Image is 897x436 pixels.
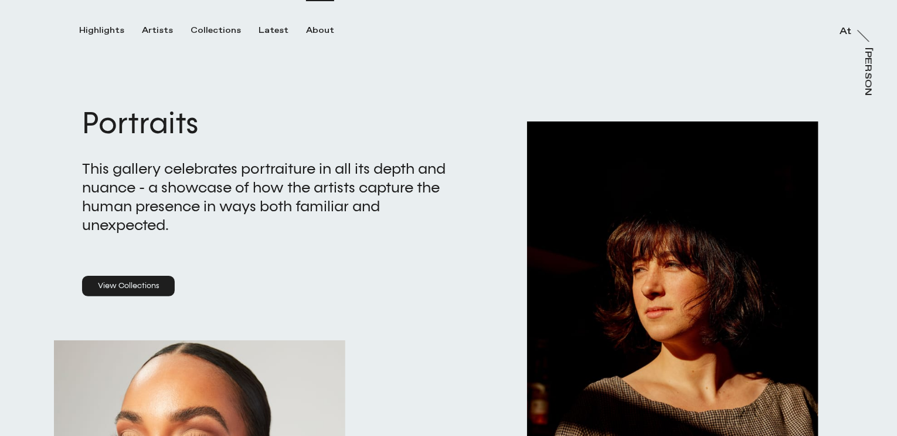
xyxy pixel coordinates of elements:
div: [PERSON_NAME] [863,48,872,138]
div: About [306,25,334,36]
a: [PERSON_NAME] [865,48,877,96]
h2: Portraits [82,103,448,145]
button: About [306,25,352,36]
p: This gallery celebrates portraiture in all its depth and nuance - a showcase of how the artists c... [82,160,448,235]
div: Artists [142,25,173,36]
div: Highlights [79,25,124,36]
a: At [840,22,852,34]
button: Artists [142,25,191,36]
button: Highlights [79,25,142,36]
button: Collections [191,25,259,36]
button: Latest [259,25,306,36]
a: View Collections [82,276,175,297]
div: Latest [259,25,288,36]
div: Collections [191,25,241,36]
